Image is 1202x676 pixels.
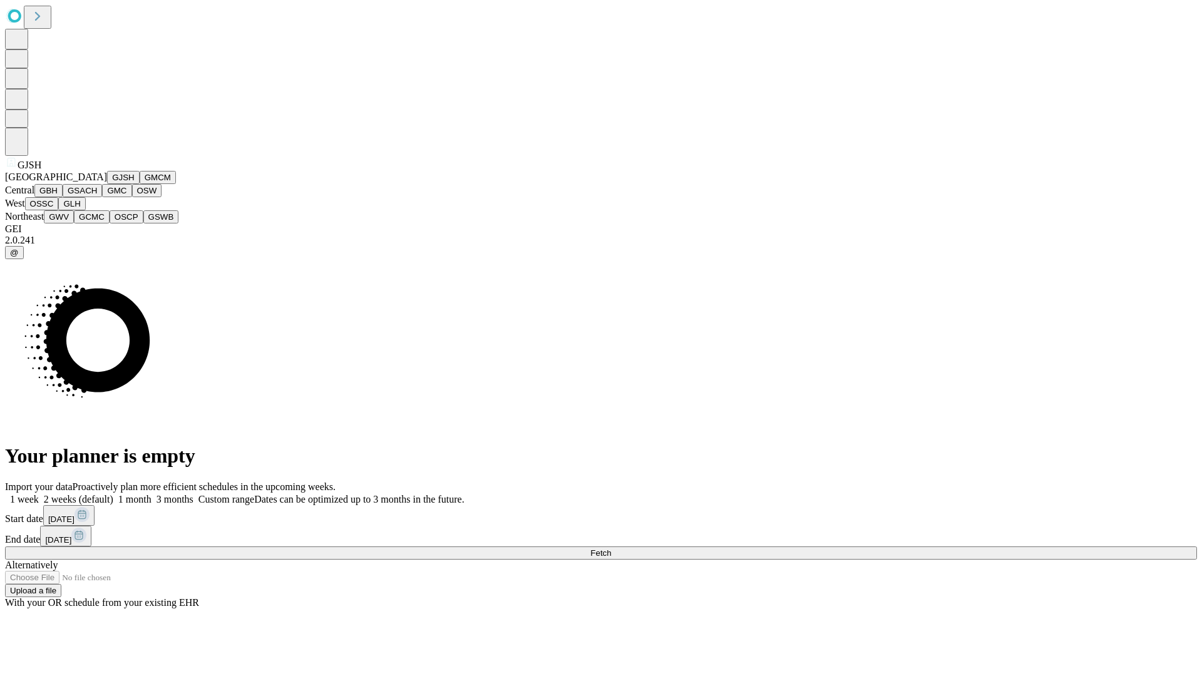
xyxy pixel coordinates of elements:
[18,160,41,170] span: GJSH
[45,535,71,545] span: [DATE]
[5,235,1197,246] div: 2.0.241
[5,526,1197,546] div: End date
[63,184,102,197] button: GSACH
[118,494,152,504] span: 1 month
[44,210,74,223] button: GWV
[43,505,95,526] button: [DATE]
[5,597,199,608] span: With your OR schedule from your existing EHR
[34,184,63,197] button: GBH
[25,197,59,210] button: OSSC
[5,185,34,195] span: Central
[40,526,91,546] button: [DATE]
[58,197,85,210] button: GLH
[48,515,74,524] span: [DATE]
[44,494,113,504] span: 2 weeks (default)
[140,171,176,184] button: GMCM
[590,548,611,558] span: Fetch
[5,584,61,597] button: Upload a file
[74,210,110,223] button: GCMC
[5,481,73,492] span: Import your data
[157,494,193,504] span: 3 months
[5,223,1197,235] div: GEI
[5,505,1197,526] div: Start date
[5,444,1197,468] h1: Your planner is empty
[5,560,58,570] span: Alternatively
[73,481,336,492] span: Proactively plan more efficient schedules in the upcoming weeks.
[10,248,19,257] span: @
[5,246,24,259] button: @
[5,546,1197,560] button: Fetch
[5,172,107,182] span: [GEOGRAPHIC_DATA]
[254,494,464,504] span: Dates can be optimized up to 3 months in the future.
[107,171,140,184] button: GJSH
[5,198,25,208] span: West
[198,494,254,504] span: Custom range
[132,184,162,197] button: OSW
[143,210,179,223] button: GSWB
[102,184,131,197] button: GMC
[10,494,39,504] span: 1 week
[110,210,143,223] button: OSCP
[5,211,44,222] span: Northeast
